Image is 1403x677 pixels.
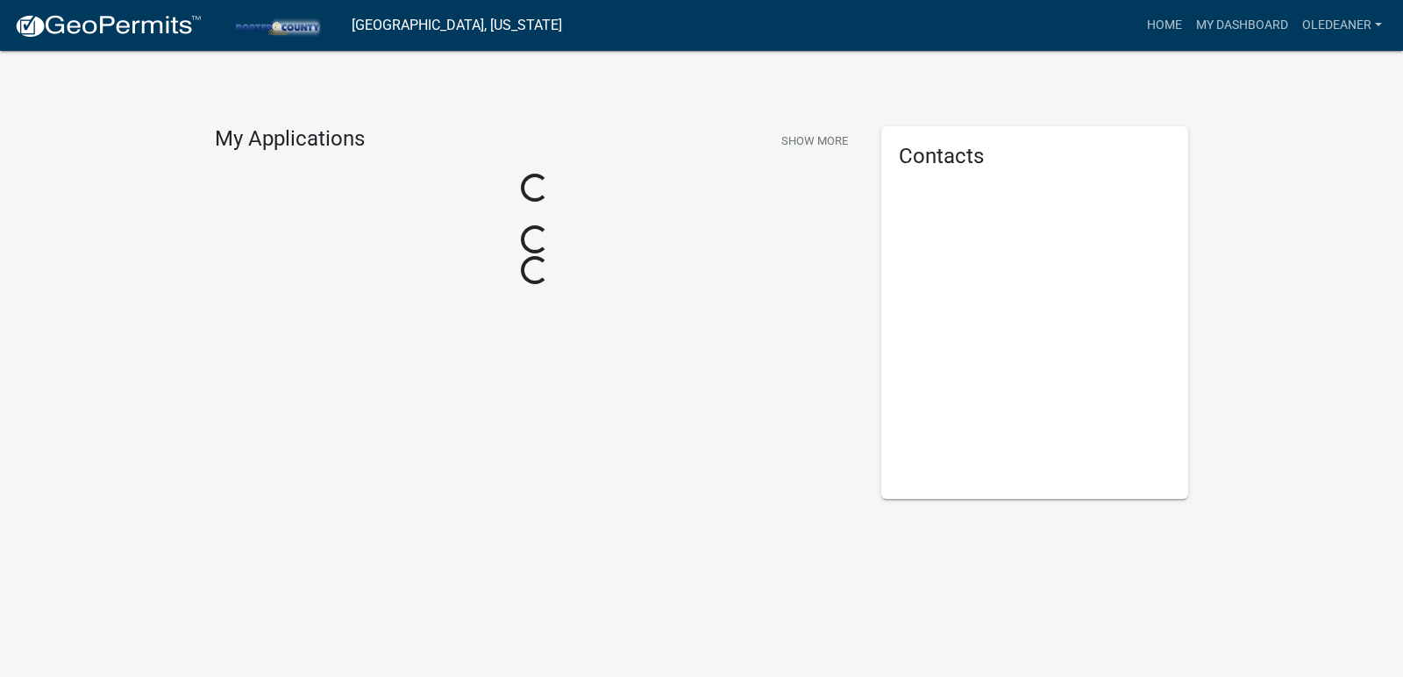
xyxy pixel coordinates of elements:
h4: My Applications [215,126,365,153]
a: My Dashboard [1189,9,1295,42]
img: Porter County, Indiana [216,13,338,37]
button: Show More [774,126,855,155]
h5: Contacts [899,144,1171,169]
a: [GEOGRAPHIC_DATA], [US_STATE] [352,11,562,40]
a: Home [1140,9,1189,42]
a: oledeaner [1295,9,1389,42]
